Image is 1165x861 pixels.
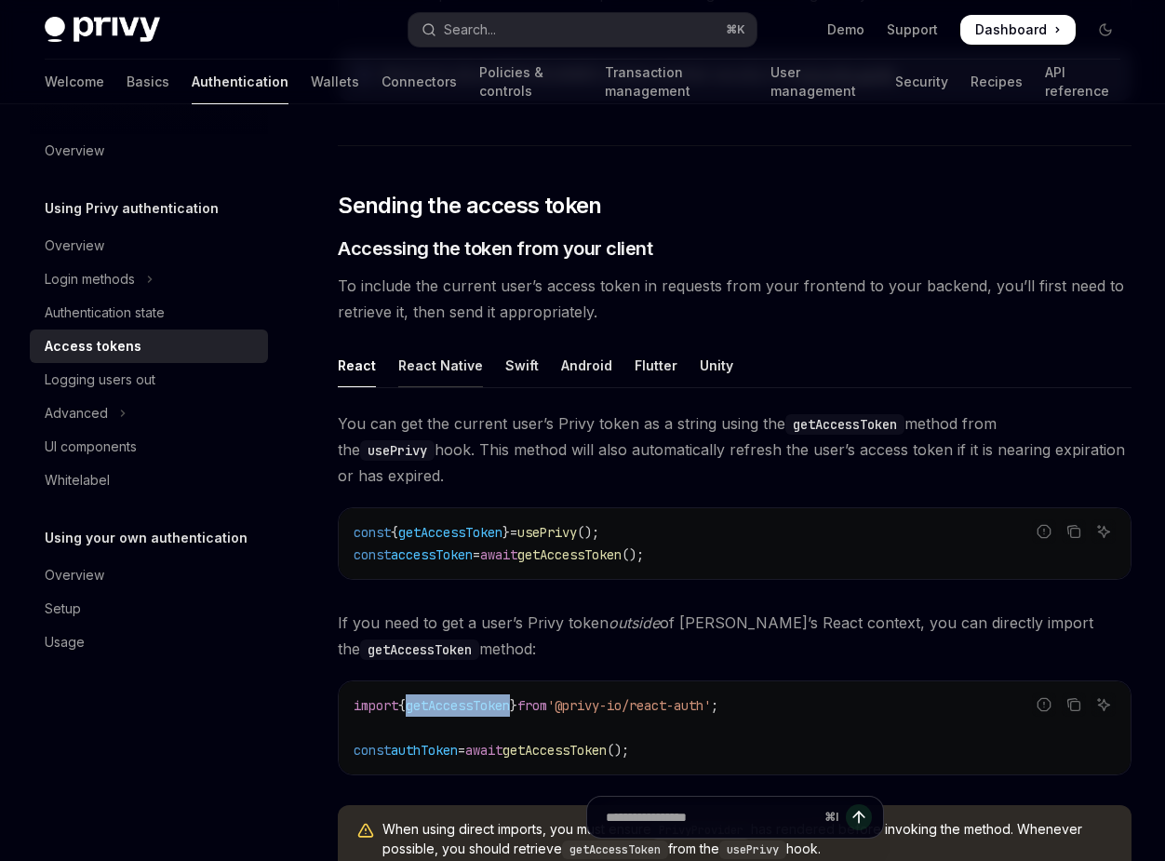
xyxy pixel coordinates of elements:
[30,592,268,626] a: Setup
[1091,519,1116,544] button: Ask AI
[770,60,873,104] a: User management
[338,235,652,262] span: Accessing the token from your client
[30,330,268,363] a: Access tokens
[45,197,219,220] h5: Using Privy authentication
[127,60,169,104] a: Basics
[354,697,398,714] span: import
[354,524,391,541] span: const
[846,804,872,830] button: Send message
[1032,693,1056,717] button: Report incorrect code
[45,369,155,391] div: Logging users out
[700,343,733,387] div: Unity
[45,564,104,586] div: Overview
[30,229,268,262] a: Overview
[510,524,517,541] span: =
[606,797,817,838] input: Ask a question...
[45,17,160,43] img: dark logo
[510,697,517,714] span: }
[398,343,483,387] div: React Native
[895,60,948,104] a: Security
[45,60,104,104] a: Welcome
[45,469,110,491] div: Whitelabel
[45,335,141,357] div: Access tokens
[502,742,607,759] span: getAccessToken
[547,697,711,714] span: '@privy-io/react-auth'
[887,20,938,39] a: Support
[45,235,104,257] div: Overview
[354,546,391,563] span: const
[465,742,502,759] span: await
[577,524,599,541] span: ();
[1091,15,1120,45] button: Toggle dark mode
[45,302,165,324] div: Authentication state
[360,440,435,461] code: usePrivy
[338,273,1132,325] span: To include the current user’s access token in requests from your frontend to your backend, you’ll...
[609,613,660,632] em: outside
[398,524,502,541] span: getAccessToken
[45,268,135,290] div: Login methods
[30,296,268,330] a: Authentication state
[607,742,629,759] span: ();
[30,397,268,430] button: Toggle Advanced section
[382,60,457,104] a: Connectors
[30,134,268,168] a: Overview
[605,60,748,104] a: Transaction management
[391,546,473,563] span: accessToken
[975,20,1047,39] span: Dashboard
[45,598,81,620] div: Setup
[1032,519,1056,544] button: Report incorrect code
[960,15,1076,45] a: Dashboard
[30,430,268,464] a: UI components
[398,697,406,714] span: {
[635,343,677,387] div: Flutter
[971,60,1023,104] a: Recipes
[502,524,510,541] span: }
[827,20,864,39] a: Demo
[1045,60,1120,104] a: API reference
[360,639,479,660] code: getAccessToken
[30,262,268,296] button: Toggle Login methods section
[45,140,104,162] div: Overview
[711,697,718,714] span: ;
[480,546,517,563] span: await
[1091,693,1116,717] button: Ask AI
[30,363,268,397] a: Logging users out
[192,60,288,104] a: Authentication
[517,524,577,541] span: usePrivy
[785,414,904,435] code: getAccessToken
[622,546,644,563] span: ();
[1062,519,1086,544] button: Copy the contents from the code block
[458,742,465,759] span: =
[45,631,85,653] div: Usage
[517,546,622,563] span: getAccessToken
[479,60,582,104] a: Policies & controls
[408,13,757,47] button: Open search
[391,742,458,759] span: authToken
[338,343,376,387] div: React
[338,610,1132,662] span: If you need to get a user’s Privy token of [PERSON_NAME]’s React context, you can directly import...
[338,191,602,221] span: Sending the access token
[473,546,480,563] span: =
[45,402,108,424] div: Advanced
[561,343,612,387] div: Android
[45,527,248,549] h5: Using your own authentication
[406,697,510,714] span: getAccessToken
[30,626,268,659] a: Usage
[30,558,268,592] a: Overview
[444,19,496,41] div: Search...
[338,410,1132,489] span: You can get the current user’s Privy token as a string using the method from the hook. This metho...
[1062,693,1086,717] button: Copy the contents from the code block
[726,22,745,37] span: ⌘ K
[30,464,268,497] a: Whitelabel
[311,60,359,104] a: Wallets
[517,697,547,714] span: from
[354,742,391,759] span: const
[505,343,539,387] div: Swift
[45,436,137,458] div: UI components
[391,524,398,541] span: {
